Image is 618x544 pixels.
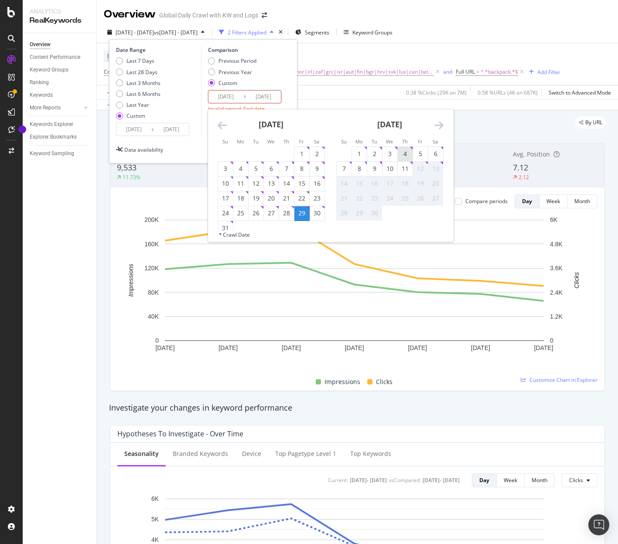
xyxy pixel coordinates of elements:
button: Segments [292,25,333,39]
div: 22 [352,194,367,203]
div: Last Year [126,101,149,109]
div: Open Intercom Messenger [588,514,609,535]
div: 17 [218,194,233,203]
div: 29 [294,209,309,218]
div: 24 [218,209,233,218]
span: Country [104,68,123,75]
text: 6K [550,216,558,223]
td: Choose Sunday, August 31, 2025 as your check-out date. It’s available. [218,221,233,235]
div: 10 [218,179,233,188]
div: Last 7 Days [116,57,160,65]
span: 7.12 [513,162,528,173]
input: Start Date [208,91,243,103]
div: Last 3 Months [116,79,160,87]
button: Month [525,473,555,487]
div: More Reports [30,103,61,112]
td: Choose Monday, August 25, 2025 as your check-out date. It’s available. [233,206,248,221]
td: Choose Sunday, August 17, 2025 as your check-out date. It’s available. [218,191,233,206]
text: 3.6K [550,265,563,272]
div: Move forward to switch to the next month. [434,120,444,131]
button: Keyword Groups [340,25,396,39]
div: Day [522,197,532,205]
td: Choose Friday, August 15, 2025 as your check-out date. It’s available. [294,176,309,191]
td: Not available. Tuesday, September 16, 2025 [367,176,382,191]
div: Last 6 Months [116,90,160,98]
div: 26 [249,209,263,218]
td: Choose Saturday, August 30, 2025 as your check-out date. It’s available. [309,206,324,221]
div: 0.58 % URLs ( 4K on 687K ) [478,89,538,96]
div: 7 [337,164,352,173]
span: Impressions [324,377,360,387]
td: Choose Monday, September 8, 2025 as your check-out date. It’s available. [352,161,367,176]
div: Custom [126,112,145,119]
div: arrow-right-arrow-left [262,12,267,18]
div: 23 [367,194,382,203]
div: 18 [398,179,413,188]
div: 15 [294,179,309,188]
div: 19 [413,179,428,188]
text: 2.4K [550,289,563,296]
div: and [443,68,452,75]
div: 2 [310,150,324,158]
td: Choose Wednesday, August 20, 2025 as your check-out date. It’s available. [263,191,279,206]
div: Date Range [116,46,199,54]
td: Choose Friday, September 5, 2025 as your check-out date. It’s available. [413,146,428,161]
td: Choose Saturday, August 9, 2025 as your check-out date. It’s available. [309,161,324,176]
div: 9 [310,164,324,173]
td: Choose Friday, August 22, 2025 as your check-out date. It’s available. [294,191,309,206]
td: Choose Thursday, August 14, 2025 as your check-out date. It’s available. [279,176,294,191]
div: 4 [233,164,248,173]
text: [DATE] [534,344,553,351]
td: Choose Thursday, August 28, 2025 as your check-out date. It’s available. [279,206,294,221]
small: We [386,138,393,145]
div: Day [479,476,489,484]
div: Custom [219,79,237,87]
td: Choose Sunday, August 10, 2025 as your check-out date. It’s available. [218,176,233,191]
a: Keywords Explorer [30,120,90,129]
div: [DATE] - [DATE] [350,476,387,484]
button: Week [497,473,525,487]
div: Add Filter [537,68,560,76]
text: 4.8K [550,241,563,248]
span: By URL [585,120,602,125]
td: Choose Tuesday, September 9, 2025 as your check-out date. It’s available. [367,161,382,176]
button: and [443,68,452,76]
td: Choose Wednesday, September 3, 2025 as your check-out date. It’s available. [382,146,397,161]
div: 17 [382,179,397,188]
div: Previous Period [208,57,256,65]
td: Choose Friday, August 8, 2025 as your check-out date. It’s available. [294,161,309,176]
td: Choose Wednesday, September 10, 2025 as your check-out date. It’s available. [382,161,397,176]
td: Choose Saturday, September 6, 2025 as your check-out date. It’s available. [428,146,443,161]
text: [DATE] [345,344,364,351]
a: Ranking [30,78,90,87]
div: Switch to Advanced Mode [549,89,611,96]
td: Not available. Friday, September 12, 2025 [413,161,428,176]
span: ^.*backpack.*$ [481,66,518,78]
div: 21 [279,194,294,203]
div: 13 [428,164,443,173]
div: Compare periods [465,197,508,205]
div: 28 [337,209,352,218]
a: Customize Chart in Explorer [521,376,598,384]
td: Not available. Monday, September 15, 2025 [352,176,367,191]
div: vs Compared : [389,476,421,484]
div: 7 [279,164,294,173]
small: Tu [253,138,259,145]
div: Keywords [30,91,53,100]
div: Last 28 Days [116,68,160,76]
div: Keyword Sampling [30,149,74,158]
div: times [277,28,284,37]
div: Custom [208,79,256,87]
td: Not available. Sunday, September 14, 2025 [336,176,352,191]
div: Previous Year [208,68,256,76]
div: 1 [352,150,367,158]
a: Explorer Bookmarks [30,133,90,142]
div: Month [574,197,590,205]
div: 18 [233,194,248,203]
td: Not available. Tuesday, September 30, 2025 [367,206,382,221]
text: 160K [144,241,159,248]
div: Last 28 Days [126,68,157,76]
div: Keyword Groups [30,65,68,75]
td: Not available. Sunday, September 28, 2025 [336,206,352,221]
div: 16 [310,179,324,188]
